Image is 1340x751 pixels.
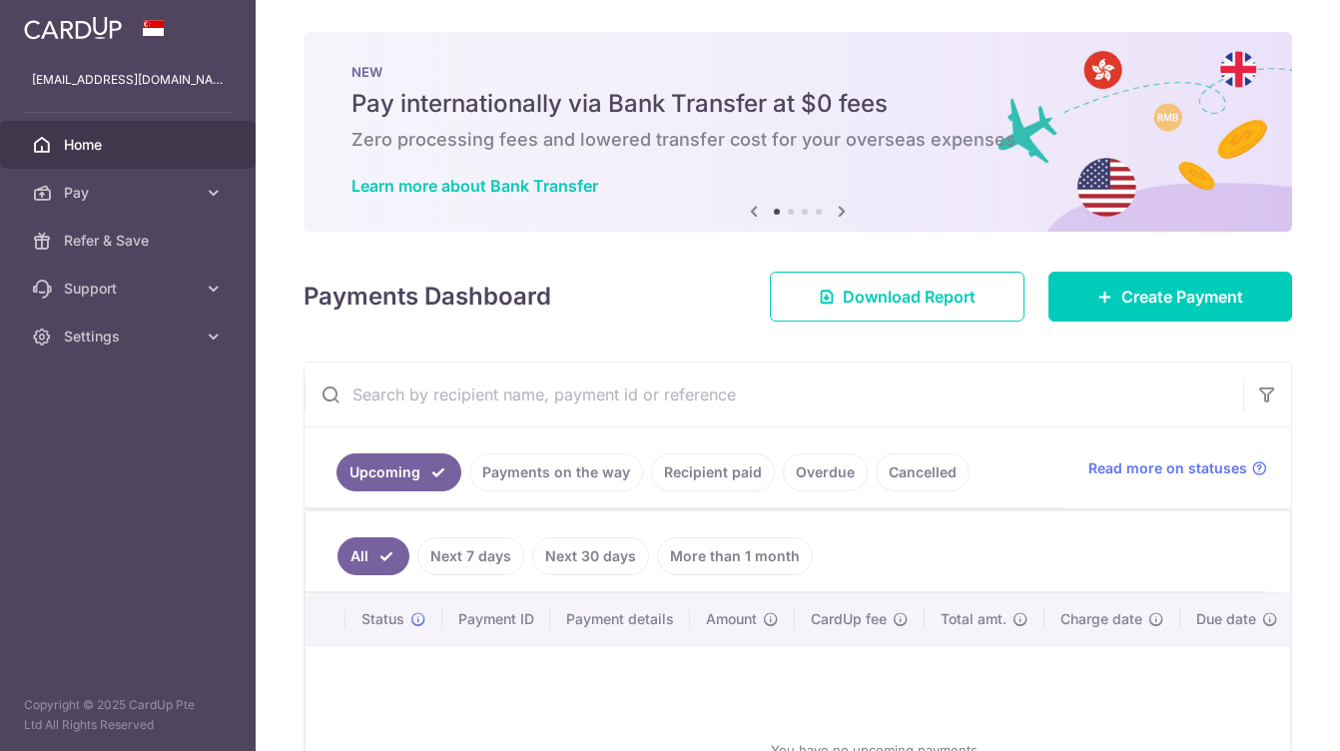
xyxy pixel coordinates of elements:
a: Next 30 days [532,537,649,575]
img: Bank transfer banner [304,32,1292,232]
span: Status [361,609,404,629]
span: Settings [64,327,196,347]
span: Home [64,135,196,155]
a: Cancelled [876,453,970,491]
h6: Zero processing fees and lowered transfer cost for your overseas expenses [351,128,1244,152]
a: More than 1 month [657,537,813,575]
span: Support [64,279,196,299]
span: Amount [706,609,757,629]
p: NEW [351,64,1244,80]
h5: Pay internationally via Bank Transfer at $0 fees [351,88,1244,120]
th: Payment ID [442,593,550,645]
th: Payment details [550,593,690,645]
input: Search by recipient name, payment id or reference [305,363,1243,426]
span: CardUp fee [811,609,887,629]
a: All [337,537,409,575]
span: Read more on statuses [1088,458,1247,478]
p: [EMAIL_ADDRESS][DOMAIN_NAME] [32,70,224,90]
img: CardUp [24,16,122,40]
a: Overdue [783,453,868,491]
span: Total amt. [941,609,1006,629]
a: Learn more about Bank Transfer [351,176,598,196]
span: Charge date [1060,609,1142,629]
a: Upcoming [336,453,461,491]
span: Due date [1196,609,1256,629]
a: Next 7 days [417,537,524,575]
a: Create Payment [1048,272,1292,322]
span: Create Payment [1121,285,1243,309]
a: Payments on the way [469,453,643,491]
a: Download Report [770,272,1024,322]
span: Refer & Save [64,231,196,251]
a: Recipient paid [651,453,775,491]
a: Read more on statuses [1088,458,1267,478]
h4: Payments Dashboard [304,279,551,315]
span: Pay [64,183,196,203]
span: Download Report [843,285,976,309]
